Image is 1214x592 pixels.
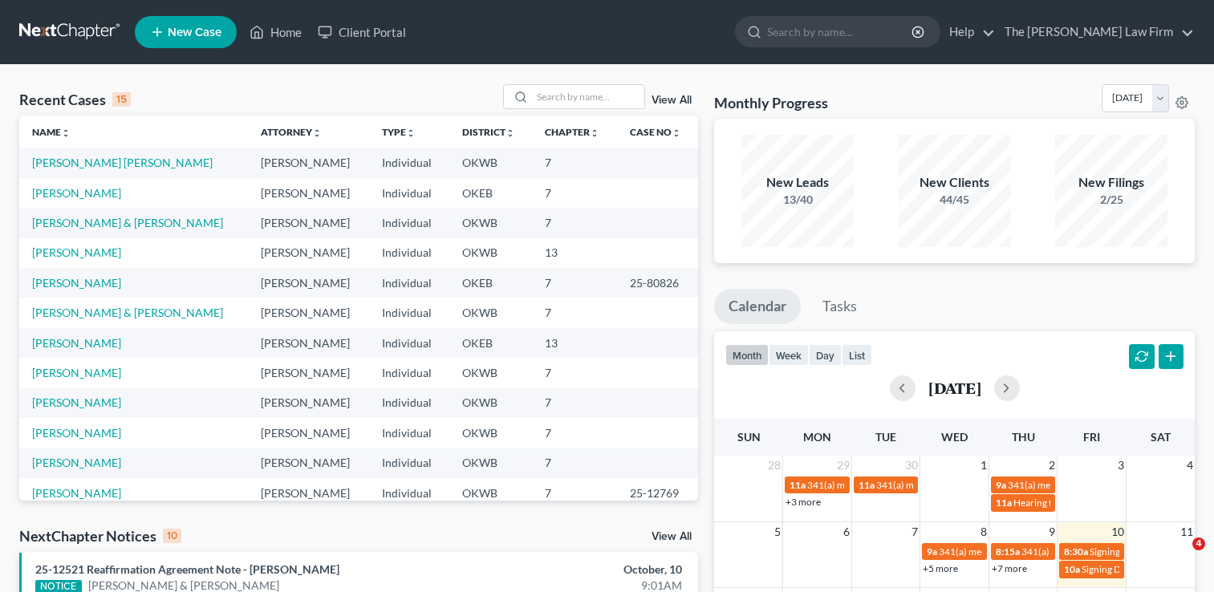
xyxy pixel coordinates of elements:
[803,430,831,444] span: Mon
[741,192,854,208] div: 13/40
[1055,173,1167,192] div: New Filings
[1047,522,1057,541] span: 9
[899,173,1011,192] div: New Clients
[532,298,617,327] td: 7
[369,298,449,327] td: Individual
[477,562,682,578] div: October, 10
[532,388,617,418] td: 7
[1159,537,1198,576] iframe: Intercom live chat
[786,496,821,508] a: +3 more
[741,173,854,192] div: New Leads
[769,344,809,366] button: week
[32,395,121,409] a: [PERSON_NAME]
[449,448,533,478] td: OKWB
[449,418,533,448] td: OKWB
[32,306,223,319] a: [PERSON_NAME] & [PERSON_NAME]
[449,298,533,327] td: OKWB
[842,344,872,366] button: list
[449,478,533,508] td: OKWB
[261,126,322,138] a: Attorneyunfold_more
[32,126,71,138] a: Nameunfold_more
[248,328,369,358] td: [PERSON_NAME]
[406,128,416,138] i: unfold_more
[369,448,449,478] td: Individual
[773,522,782,541] span: 5
[532,268,617,298] td: 7
[32,156,213,169] a: [PERSON_NAME] [PERSON_NAME]
[997,18,1194,47] a: The [PERSON_NAME] Law Firm
[842,522,851,541] span: 6
[807,479,962,491] span: 341(a) meeting for [PERSON_NAME]
[1110,522,1126,541] span: 10
[163,529,181,543] div: 10
[532,178,617,208] td: 7
[532,328,617,358] td: 13
[248,448,369,478] td: [PERSON_NAME]
[312,128,322,138] i: unfold_more
[766,456,782,475] span: 28
[532,358,617,387] td: 7
[790,479,806,491] span: 11a
[532,208,617,237] td: 7
[725,344,769,366] button: month
[1083,430,1100,444] span: Fri
[1185,456,1195,475] span: 4
[1064,545,1088,558] span: 8:30a
[1116,456,1126,475] span: 3
[32,336,121,350] a: [PERSON_NAME]
[248,238,369,268] td: [PERSON_NAME]
[899,192,1011,208] div: 44/45
[32,426,121,440] a: [PERSON_NAME]
[369,388,449,418] td: Individual
[248,298,369,327] td: [PERSON_NAME]
[32,276,121,290] a: [PERSON_NAME]
[35,562,339,576] a: 25-12521 Reaffirmation Agreement Note - [PERSON_NAME]
[369,478,449,508] td: Individual
[310,18,414,47] a: Client Portal
[809,344,842,366] button: day
[248,268,369,298] td: [PERSON_NAME]
[32,186,121,200] a: [PERSON_NAME]
[875,430,896,444] span: Tue
[369,208,449,237] td: Individual
[1012,430,1035,444] span: Thu
[369,358,449,387] td: Individual
[449,238,533,268] td: OKWB
[876,479,1031,491] span: 341(a) meeting for [PERSON_NAME]
[714,93,828,112] h3: Monthly Progress
[449,358,533,387] td: OKWB
[939,545,1179,558] span: 341(a) meeting for [PERSON_NAME] & [PERSON_NAME]
[532,148,617,177] td: 7
[32,245,121,259] a: [PERSON_NAME]
[672,128,681,138] i: unfold_more
[1055,192,1167,208] div: 2/25
[992,562,1027,574] a: +7 more
[248,358,369,387] td: [PERSON_NAME]
[996,545,1020,558] span: 8:15a
[32,366,121,379] a: [PERSON_NAME]
[928,379,981,396] h2: [DATE]
[927,545,937,558] span: 9a
[532,238,617,268] td: 13
[903,456,920,475] span: 30
[505,128,515,138] i: unfold_more
[996,479,1006,491] span: 9a
[941,18,995,47] a: Help
[630,126,681,138] a: Case Nounfold_more
[652,95,692,106] a: View All
[617,268,698,298] td: 25-80826
[248,418,369,448] td: [PERSON_NAME]
[910,522,920,541] span: 7
[996,497,1012,509] span: 11a
[168,26,221,39] span: New Case
[1151,430,1171,444] span: Sat
[1013,497,1139,509] span: Hearing for [PERSON_NAME]
[369,148,449,177] td: Individual
[242,18,310,47] a: Home
[462,126,515,138] a: Districtunfold_more
[1047,456,1057,475] span: 2
[923,562,958,574] a: +5 more
[449,208,533,237] td: OKWB
[19,90,131,109] div: Recent Cases
[369,268,449,298] td: Individual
